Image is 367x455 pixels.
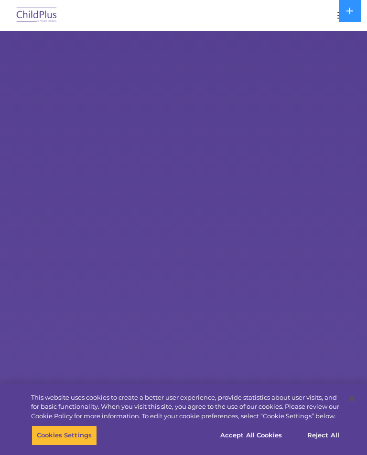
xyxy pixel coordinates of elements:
[31,393,341,421] div: This website uses cookies to create a better user experience, provide statistics about user visit...
[293,425,353,445] button: Reject All
[32,425,97,445] button: Cookies Settings
[14,4,59,27] img: ChildPlus by Procare Solutions
[215,425,287,445] button: Accept All Cookies
[341,388,362,409] button: Close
